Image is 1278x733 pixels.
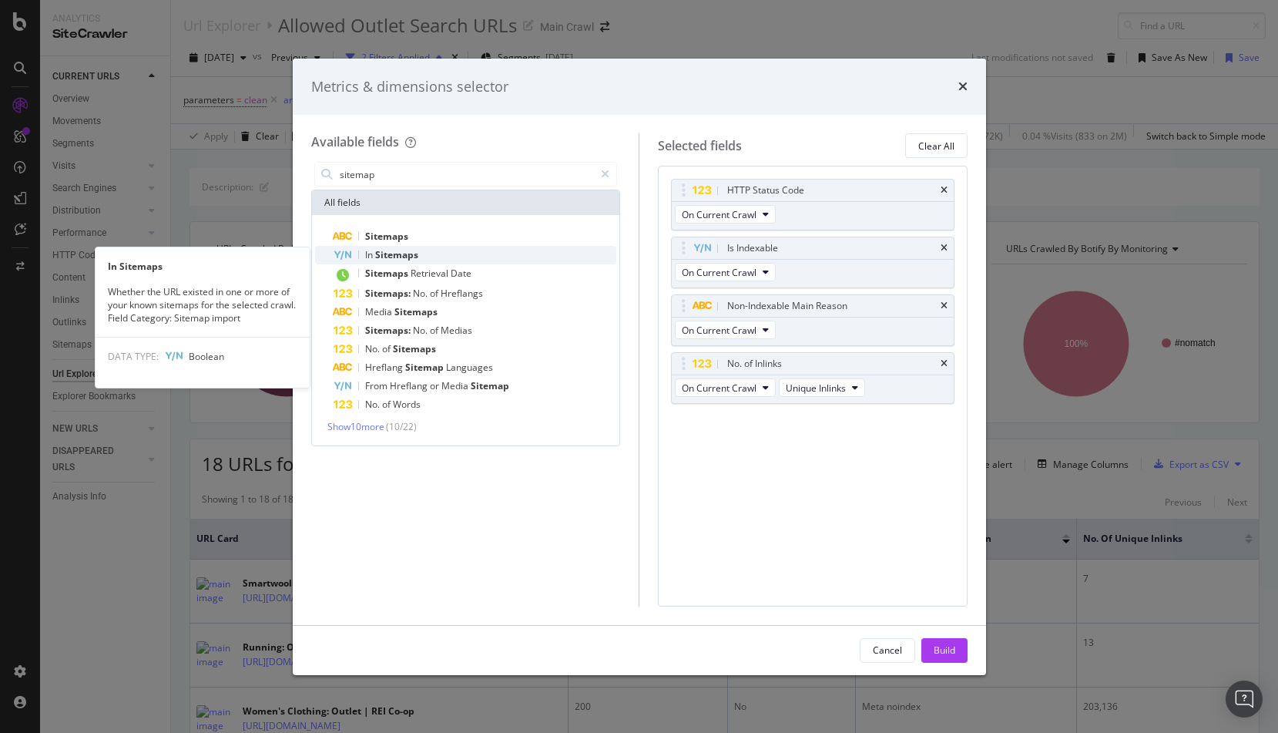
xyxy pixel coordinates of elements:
[921,638,968,663] button: Build
[658,137,742,155] div: Selected fields
[430,287,441,300] span: of
[393,342,436,355] span: Sitemaps
[430,324,441,337] span: of
[671,352,954,404] div: No. of InlinkstimesOn Current CrawlUnique Inlinks
[958,77,968,97] div: times
[96,260,310,273] div: In Sitemaps
[365,398,382,411] span: No.
[365,324,413,337] span: Sitemaps:
[905,133,968,158] button: Clear All
[411,267,451,280] span: Retrieval
[675,263,776,281] button: On Current Crawl
[786,382,846,395] span: Unique Inlinks
[675,205,776,224] button: On Current Crawl
[682,266,756,279] span: On Current Crawl
[365,248,375,261] span: In
[311,133,399,150] div: Available fields
[873,644,902,657] div: Cancel
[365,230,408,243] span: Sitemaps
[682,208,756,221] span: On Current Crawl
[441,324,472,337] span: Medias
[1226,681,1263,718] div: Open Intercom Messenger
[727,183,804,198] div: HTTP Status Code
[375,248,418,261] span: Sitemaps
[941,186,948,195] div: times
[441,287,483,300] span: Hreflangs
[393,398,421,411] span: Words
[365,267,411,280] span: Sitemaps
[312,190,620,215] div: All fields
[405,361,446,374] span: Sitemap
[779,378,865,397] button: Unique Inlinks
[727,240,778,256] div: Is Indexable
[386,420,417,433] span: ( 10 / 22 )
[365,379,390,392] span: From
[382,342,393,355] span: of
[682,382,756,395] span: On Current Crawl
[918,140,954,153] div: Clear All
[727,356,782,372] div: No. of Inlinks
[327,420,384,433] span: Show 10 more
[941,359,948,368] div: times
[675,378,776,397] button: On Current Crawl
[365,342,382,355] span: No.
[860,638,915,663] button: Cancel
[671,179,954,230] div: HTTP Status CodetimesOn Current Crawl
[413,324,430,337] span: No.
[365,305,394,318] span: Media
[471,379,509,392] span: Sitemap
[365,361,405,374] span: Hreflang
[390,379,430,392] span: Hreflang
[293,59,986,675] div: modal
[311,77,508,97] div: Metrics & dimensions selector
[441,379,471,392] span: Media
[382,398,393,411] span: of
[451,267,471,280] span: Date
[682,324,756,337] span: On Current Crawl
[727,298,847,314] div: Non-Indexable Main Reason
[365,287,413,300] span: Sitemaps:
[934,644,955,657] div: Build
[394,305,438,318] span: Sitemaps
[675,321,776,339] button: On Current Crawl
[941,301,948,311] div: times
[671,294,954,346] div: Non-Indexable Main ReasontimesOn Current Crawl
[446,361,493,374] span: Languages
[338,163,595,186] input: Search by field name
[941,244,948,253] div: times
[430,379,441,392] span: or
[671,237,954,288] div: Is IndexabletimesOn Current Crawl
[96,285,310,324] div: Whether the URL existed in one or more of your known sitemaps for the selected crawl. Field Categ...
[413,287,430,300] span: No.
